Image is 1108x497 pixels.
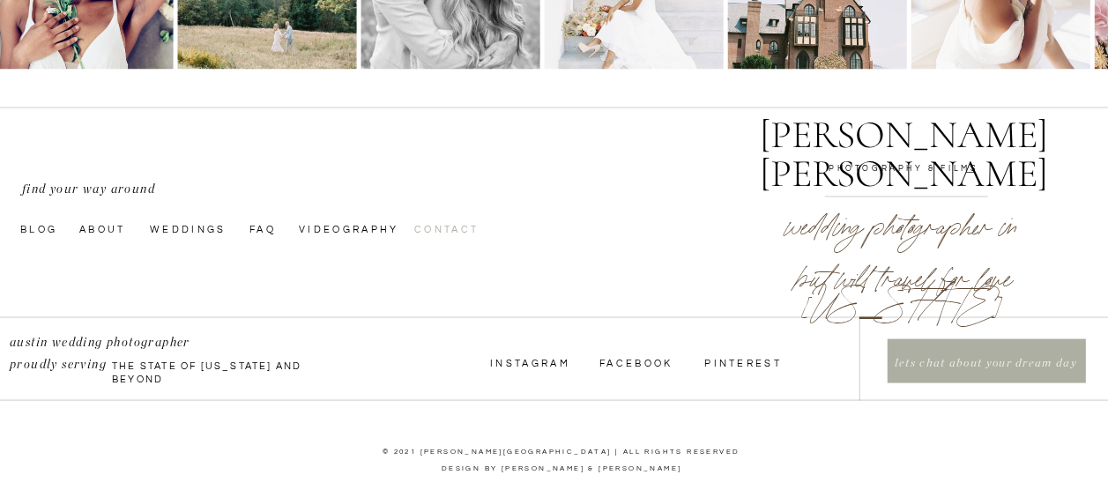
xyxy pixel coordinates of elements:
[150,220,233,234] a: Weddings
[249,220,278,234] a: faq
[414,220,503,234] a: Contact
[704,354,787,368] a: Pinterest
[309,445,814,456] p: © 2021 [PERSON_NAME][GEOGRAPHIC_DATA] | ALL RIGHTS RESERVED
[79,220,140,234] a: About
[748,115,1059,163] a: [PERSON_NAME] [PERSON_NAME]
[705,188,1097,299] h2: wedding photographer in [US_STATE]
[22,178,203,192] p: find your way around
[112,359,329,375] p: the state of [US_STATE] and beyond
[786,240,1022,315] p: but will travel for love
[10,331,233,353] p: austin wedding photographer proudly serving
[299,220,398,234] a: videography
[420,462,703,480] a: Design by [PERSON_NAME] & [PERSON_NAME]
[599,354,678,368] a: Facebook
[20,220,76,234] a: Blog
[889,354,1082,374] a: lets chat about your dream day
[490,354,569,368] a: InstagraM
